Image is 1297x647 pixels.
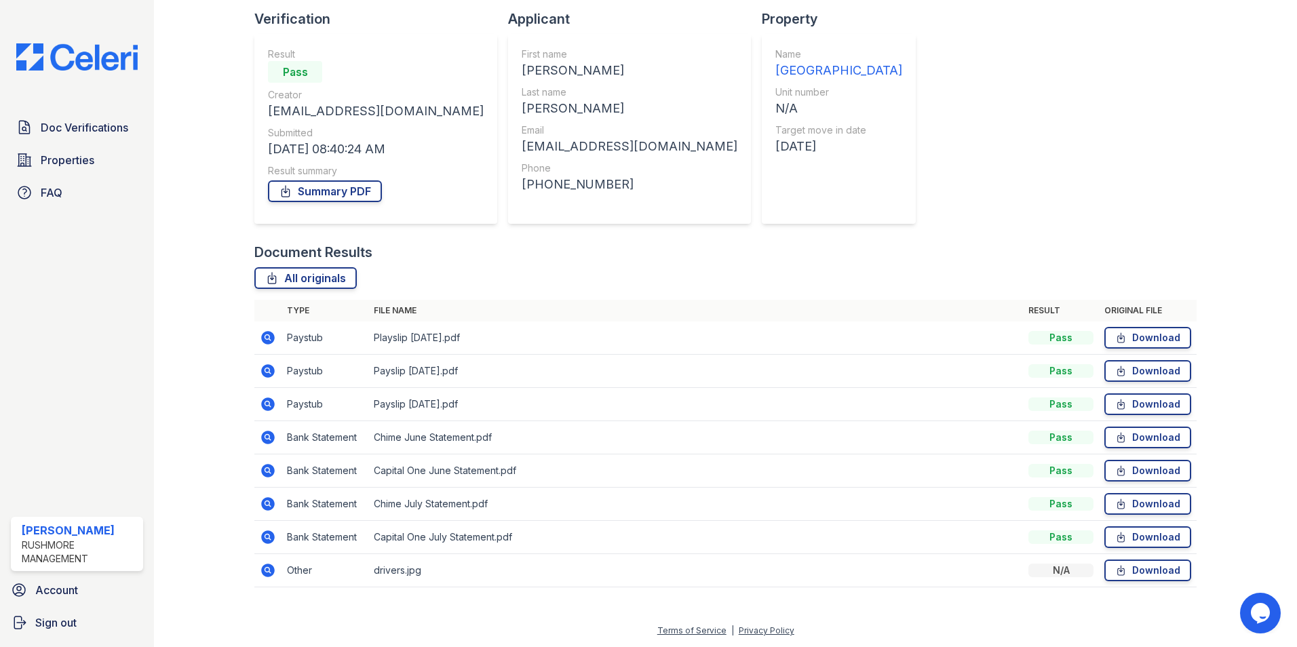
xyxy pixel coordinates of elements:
div: [GEOGRAPHIC_DATA] [775,61,902,80]
td: Chime June Statement.pdf [368,421,1023,454]
div: Pass [1028,530,1093,544]
span: Sign out [35,614,77,631]
div: Pass [1028,397,1093,411]
div: Last name [522,85,737,99]
td: Bank Statement [282,521,368,554]
div: Submitted [268,126,484,140]
div: [DATE] [775,137,902,156]
div: Pass [1028,331,1093,345]
a: Download [1104,526,1191,548]
div: [EMAIL_ADDRESS][DOMAIN_NAME] [522,137,737,156]
a: Doc Verifications [11,114,143,141]
div: [PERSON_NAME] [22,522,138,538]
td: Bank Statement [282,488,368,521]
a: Sign out [5,609,149,636]
div: Verification [254,9,508,28]
div: Pass [1028,364,1093,378]
a: Download [1104,493,1191,515]
a: Summary PDF [268,180,382,202]
a: Properties [11,146,143,174]
div: N/A [775,99,902,118]
td: Payslip [DATE].pdf [368,355,1023,388]
div: Rushmore Management [22,538,138,566]
div: Result summary [268,164,484,178]
th: Original file [1099,300,1197,321]
a: Download [1104,360,1191,382]
iframe: chat widget [1240,593,1283,633]
a: Download [1104,327,1191,349]
span: Doc Verifications [41,119,128,136]
a: Download [1104,393,1191,415]
a: Download [1104,560,1191,581]
div: [PERSON_NAME] [522,99,737,118]
a: Download [1104,427,1191,448]
img: CE_Logo_Blue-a8612792a0a2168367f1c8372b55b34899dd931a85d93a1a3d3e32e68fde9ad4.png [5,43,149,71]
a: Terms of Service [657,625,727,635]
a: FAQ [11,179,143,206]
th: Type [282,300,368,321]
span: Account [35,582,78,598]
td: Paystub [282,355,368,388]
td: Chime July Statement.pdf [368,488,1023,521]
a: Name [GEOGRAPHIC_DATA] [775,47,902,80]
div: Email [522,123,737,137]
span: Properties [41,152,94,168]
span: FAQ [41,184,62,201]
td: Other [282,554,368,587]
td: Paystub [282,321,368,355]
div: [EMAIL_ADDRESS][DOMAIN_NAME] [268,102,484,121]
td: drivers.jpg [368,554,1023,587]
div: Pass [268,61,322,83]
div: Applicant [508,9,762,28]
div: Phone [522,161,737,175]
td: Capital One July Statement.pdf [368,521,1023,554]
div: Result [268,47,484,61]
th: File name [368,300,1023,321]
a: Download [1104,460,1191,482]
td: Payslip [DATE].pdf [368,388,1023,421]
a: Privacy Policy [739,625,794,635]
div: [PHONE_NUMBER] [522,175,737,194]
a: All originals [254,267,357,289]
div: [DATE] 08:40:24 AM [268,140,484,159]
div: [PERSON_NAME] [522,61,737,80]
div: Pass [1028,431,1093,444]
div: Pass [1028,464,1093,477]
td: Playslip [DATE].pdf [368,321,1023,355]
div: Name [775,47,902,61]
div: Property [762,9,927,28]
div: Target move in date [775,123,902,137]
div: Pass [1028,497,1093,511]
div: Document Results [254,243,372,262]
td: Bank Statement [282,421,368,454]
td: Bank Statement [282,454,368,488]
div: Unit number [775,85,902,99]
div: First name [522,47,737,61]
div: | [731,625,734,635]
div: Creator [268,88,484,102]
div: N/A [1028,564,1093,577]
th: Result [1023,300,1099,321]
td: Paystub [282,388,368,421]
a: Account [5,576,149,604]
td: Capital One June Statement.pdf [368,454,1023,488]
